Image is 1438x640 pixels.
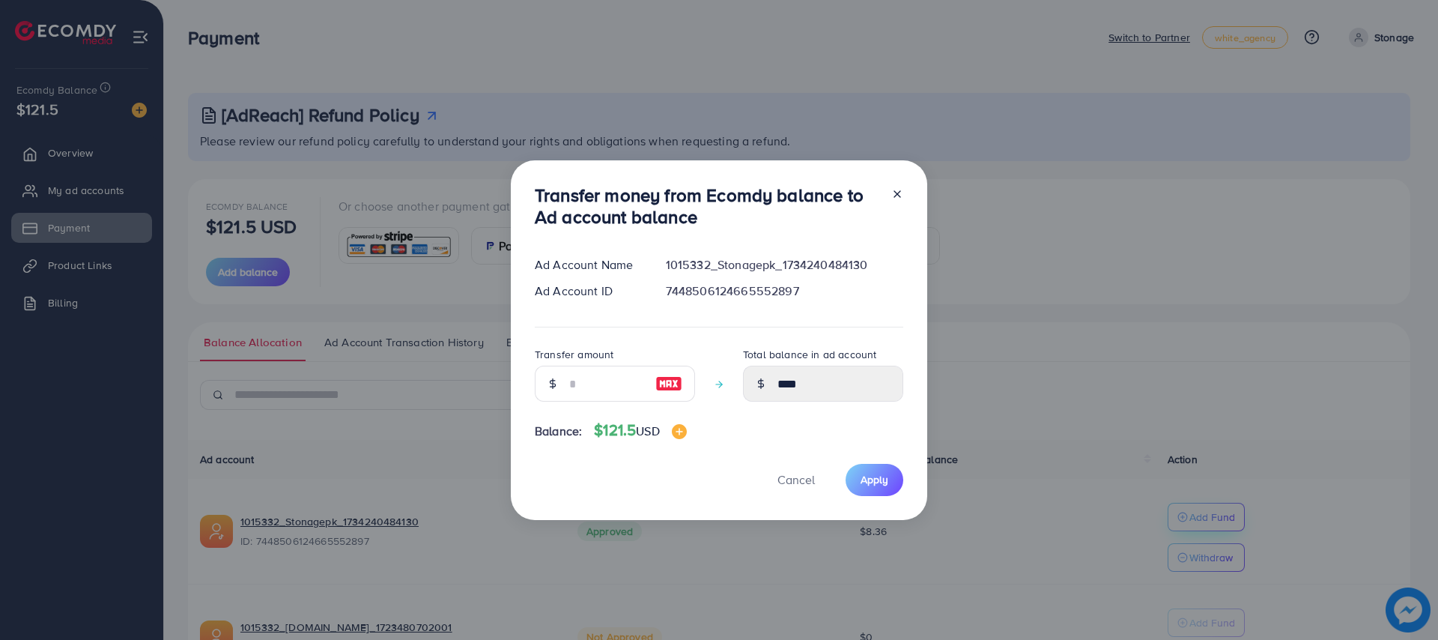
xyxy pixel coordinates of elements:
span: Cancel [777,471,815,488]
span: USD [636,423,659,439]
label: Total balance in ad account [743,347,876,362]
div: Ad Account ID [523,283,654,300]
div: 7448506124665552897 [654,283,915,300]
div: Ad Account Name [523,256,654,274]
img: image [672,424,687,439]
div: 1015332_Stonagepk_1734240484130 [654,256,915,274]
img: image [655,375,682,393]
span: Apply [861,472,888,487]
button: Cancel [759,464,834,496]
span: Balance: [535,423,582,440]
h4: $121.5 [594,421,686,440]
h3: Transfer money from Ecomdy balance to Ad account balance [535,184,879,228]
label: Transfer amount [535,347,613,362]
button: Apply [846,464,903,496]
